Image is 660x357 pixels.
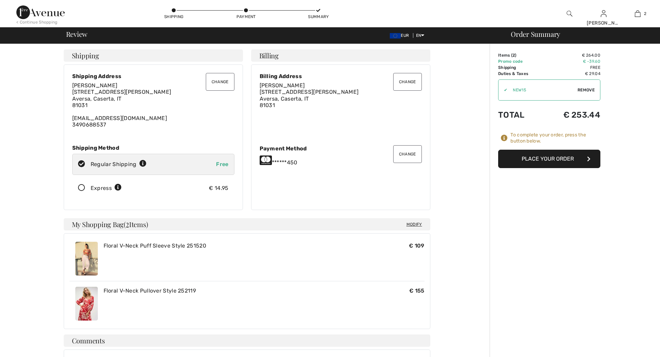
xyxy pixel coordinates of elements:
button: Place Your Order [498,150,600,168]
span: Review [66,31,88,38]
div: Order Summary [503,31,656,38]
td: Free [544,64,600,71]
button: Change [206,73,234,91]
span: EN [416,33,425,38]
td: Duties & Taxes [498,71,544,77]
img: My Info [601,10,607,18]
span: 2 [644,11,646,17]
span: [PERSON_NAME] [72,82,118,89]
span: € 109 [409,242,425,249]
td: Total [498,103,544,127]
span: Shipping [72,52,99,59]
span: Remove [578,87,595,93]
div: Summary [308,14,328,20]
span: 2 [126,219,129,228]
h4: My Shopping Bag [64,218,430,230]
td: Shipping [498,64,544,71]
span: [STREET_ADDRESS][PERSON_NAME] Aversa, Caserta, IT 81031 [260,89,359,108]
div: To complete your order, press the button below. [510,132,600,144]
td: € 264.00 [544,52,600,58]
div: Shipping [164,14,184,20]
a: Floral V-Neck Pullover Style 252119 [104,287,196,294]
a: 2 [621,10,654,18]
div: € 14.95 [209,184,228,192]
div: Billing Address [260,73,422,79]
td: Promo code [498,58,544,64]
button: Change [393,73,422,91]
div: Shipping Method [72,145,234,151]
img: My Bag [635,10,641,18]
td: Items ( ) [498,52,544,58]
span: EUR [390,33,412,38]
div: [EMAIL_ADDRESS][DOMAIN_NAME] 3490688537 [72,82,234,128]
td: € -39.60 [544,58,600,64]
a: Floral V-Neck Puff Sleeve Style 251520 [104,242,206,249]
span: Billing [259,52,279,59]
td: € 253.44 [544,103,600,127]
span: 2 [512,53,515,58]
div: < Continue Shopping [16,19,58,25]
span: [STREET_ADDRESS][PERSON_NAME] Aversa, Caserta, IT 81031 [72,89,171,108]
span: ( Items) [124,220,148,229]
a: Sign In [601,10,607,17]
img: search the website [567,10,572,18]
div: [PERSON_NAME] [587,19,620,27]
span: € 155 [409,287,425,294]
div: Payment [236,14,256,20]
h4: Comments [64,334,430,347]
div: Express [91,184,122,192]
span: Modify [406,221,422,228]
button: Change [393,145,422,163]
span: Free [216,161,228,167]
div: Regular Shipping [91,160,147,168]
div: Payment Method [260,145,422,152]
input: Promo code [507,80,578,100]
img: 1ère Avenue [16,5,65,19]
img: Floral V-Neck Puff Sleeve Style 251520 [75,242,98,276]
div: Shipping Address [72,73,234,79]
td: € 29.04 [544,71,600,77]
img: Floral V-Neck Pullover Style 252119 [75,287,98,321]
img: Euro [390,33,401,39]
span: [PERSON_NAME] [260,82,305,89]
div: ✔ [498,87,507,93]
